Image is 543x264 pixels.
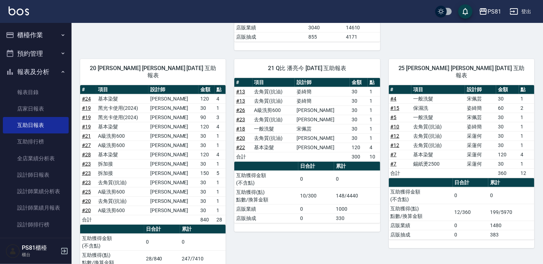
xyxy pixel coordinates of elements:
[389,204,453,221] td: 互助獲得(點) 點數/換算金額
[350,87,368,96] td: 30
[298,187,334,204] td: 10/300
[488,178,534,187] th: 累計
[350,152,368,161] td: 300
[389,85,411,94] th: #
[496,168,519,178] td: 360
[519,94,534,103] td: 1
[89,65,217,79] span: 20 [PERSON_NAME] [PERSON_NAME] [DATE] 互助報表
[465,113,496,122] td: 宋佩芸
[215,168,226,178] td: 5
[80,85,226,225] table: a dense table
[234,23,307,32] td: 店販業績
[148,113,199,122] td: [PERSON_NAME]
[465,141,496,150] td: 采蓮何
[148,168,199,178] td: [PERSON_NAME]
[82,114,91,120] a: #19
[9,6,29,15] img: Logo
[476,4,504,19] button: PS81
[82,142,91,148] a: #27
[465,103,496,113] td: 姿綺簡
[411,122,465,131] td: 去角質(抗油)
[453,187,489,204] td: 0
[96,141,148,150] td: A級洗剪600
[148,85,199,94] th: 設計師
[215,206,226,215] td: 1
[368,106,380,115] td: 1
[368,152,380,161] td: 10
[465,122,496,131] td: 姿綺簡
[3,101,69,117] a: 店家日報表
[411,131,465,141] td: 去角質(抗油)
[234,78,252,87] th: #
[391,152,397,157] a: #7
[22,244,58,251] h5: PS81櫃檯
[215,196,226,206] td: 1
[82,161,91,167] a: #23
[199,94,215,103] td: 120
[80,215,96,224] td: 合計
[234,152,252,161] td: 合計
[391,161,397,167] a: #7
[180,225,226,234] th: 累計
[368,143,380,152] td: 4
[199,131,215,141] td: 30
[453,178,489,187] th: 日合計
[344,23,380,32] td: 14610
[96,113,148,122] td: 黑光卡使用(2024)
[148,159,199,168] td: [PERSON_NAME]
[199,215,215,224] td: 840
[234,187,298,204] td: 互助獲得(點) 點數/換算金額
[234,171,298,187] td: 互助獲得金額 (不含點)
[488,221,534,230] td: 1480
[3,133,69,150] a: 互助排行榜
[295,133,350,143] td: [PERSON_NAME]
[96,168,148,178] td: 拆加接
[148,187,199,196] td: [PERSON_NAME]
[3,233,69,249] a: 每日收支明細
[96,206,148,215] td: A級洗剪600
[465,150,496,159] td: 采蓮何
[215,159,226,168] td: 1
[236,135,245,141] a: #20
[148,131,199,141] td: [PERSON_NAME]
[253,115,295,124] td: 去角質(抗油)
[236,126,245,132] a: #18
[350,133,368,143] td: 30
[295,143,350,152] td: [PERSON_NAME]
[368,133,380,143] td: 1
[96,187,148,196] td: A級洗剪600
[334,162,380,171] th: 累計
[82,180,91,185] a: #23
[391,96,397,102] a: #4
[368,96,380,106] td: 1
[199,85,215,94] th: 金額
[22,251,58,258] p: 櫃台
[389,85,534,178] table: a dense table
[307,23,344,32] td: 3040
[496,131,519,141] td: 30
[488,204,534,221] td: 199/5970
[3,216,69,233] a: 設計師排行榜
[234,32,307,41] td: 店販抽成
[236,98,245,104] a: #13
[411,85,465,94] th: 項目
[389,230,453,239] td: 店販抽成
[389,178,534,240] table: a dense table
[3,63,69,81] button: 報表及分析
[295,96,350,106] td: 姿綺簡
[298,214,334,223] td: 0
[82,170,91,176] a: #23
[465,131,496,141] td: 采蓮何
[334,204,380,214] td: 1000
[253,124,295,133] td: 一般洗髮
[391,105,400,111] a: #15
[298,171,334,187] td: 0
[253,78,295,87] th: 項目
[199,159,215,168] td: 30
[295,124,350,133] td: 宋佩芸
[199,113,215,122] td: 90
[391,124,400,129] a: #10
[148,150,199,159] td: [PERSON_NAME]
[368,78,380,87] th: 點
[234,162,380,223] table: a dense table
